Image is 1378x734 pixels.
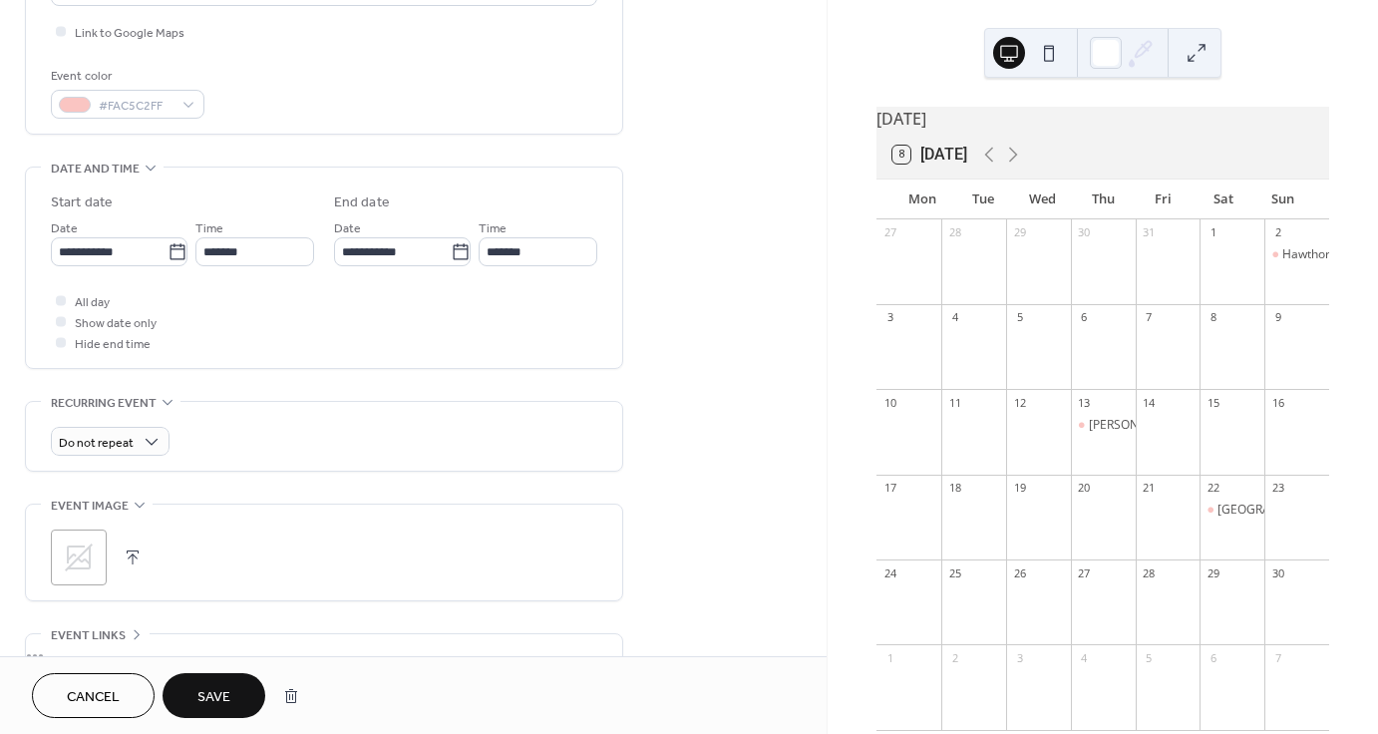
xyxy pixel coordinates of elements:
div: 17 [882,481,897,496]
div: Tue [952,180,1012,219]
div: [GEOGRAPHIC_DATA] [1217,502,1338,519]
div: 29 [1206,565,1220,580]
div: 29 [1012,225,1027,240]
div: 18 [947,481,962,496]
div: 20 [1077,481,1092,496]
span: Date [334,218,361,239]
div: 4 [1077,650,1092,665]
div: 5 [1142,650,1157,665]
div: 30 [1270,565,1285,580]
span: Link to Google Maps [75,23,184,44]
div: 27 [882,225,897,240]
span: Date and time [51,159,140,180]
div: 3 [1012,650,1027,665]
div: Thu [1073,180,1133,219]
div: 2 [1270,225,1285,240]
div: 27 [1077,565,1092,580]
div: 16 [1270,395,1285,410]
div: 28 [947,225,962,240]
div: Start date [51,192,113,213]
span: Date [51,218,78,239]
div: 3 [882,310,897,325]
span: Time [195,218,223,239]
div: End date [334,192,390,213]
div: 28 [1142,565,1157,580]
div: 22 [1206,481,1220,496]
div: 1 [1206,225,1220,240]
div: 31 [1142,225,1157,240]
div: St Kilda Town Hall Market [1200,502,1264,519]
span: Event links [51,625,126,646]
div: 5 [1012,310,1027,325]
div: 10 [882,395,897,410]
span: Show date only [75,313,157,334]
span: Recurring event [51,393,157,414]
div: 1 [882,650,897,665]
div: ••• [26,634,622,676]
div: [PERSON_NAME][GEOGRAPHIC_DATA] [1089,417,1303,434]
span: Time [479,218,507,239]
span: All day [75,292,110,313]
span: Hide end time [75,334,151,355]
div: 26 [1012,565,1027,580]
div: 25 [947,565,962,580]
span: Do not repeat [59,432,134,455]
div: 14 [1142,395,1157,410]
div: [DATE] [876,107,1329,131]
div: 2 [947,650,962,665]
div: 30 [1077,225,1092,240]
div: 15 [1206,395,1220,410]
span: Save [197,687,230,708]
div: 21 [1142,481,1157,496]
div: 6 [1206,650,1220,665]
div: 12 [1012,395,1027,410]
div: Mon [892,180,952,219]
div: Collins Place Market [1071,417,1136,434]
button: Cancel [32,673,155,718]
div: 7 [1270,650,1285,665]
div: 8 [1206,310,1220,325]
span: Cancel [67,687,120,708]
div: 9 [1270,310,1285,325]
div: Event color [51,66,200,87]
div: 13 [1077,395,1092,410]
div: Sun [1253,180,1313,219]
span: #FAC5C2FF [99,96,172,117]
div: 19 [1012,481,1027,496]
div: 23 [1270,481,1285,496]
div: Fri [1133,180,1193,219]
div: 11 [947,395,962,410]
button: Save [163,673,265,718]
div: 7 [1142,310,1157,325]
div: ; [51,530,107,585]
span: Event image [51,496,129,517]
div: Wed [1013,180,1073,219]
button: 8[DATE] [885,141,974,169]
div: 24 [882,565,897,580]
div: 4 [947,310,962,325]
div: Hawthorn Makers Market [1264,246,1329,263]
div: 6 [1077,310,1092,325]
div: Sat [1193,180,1252,219]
